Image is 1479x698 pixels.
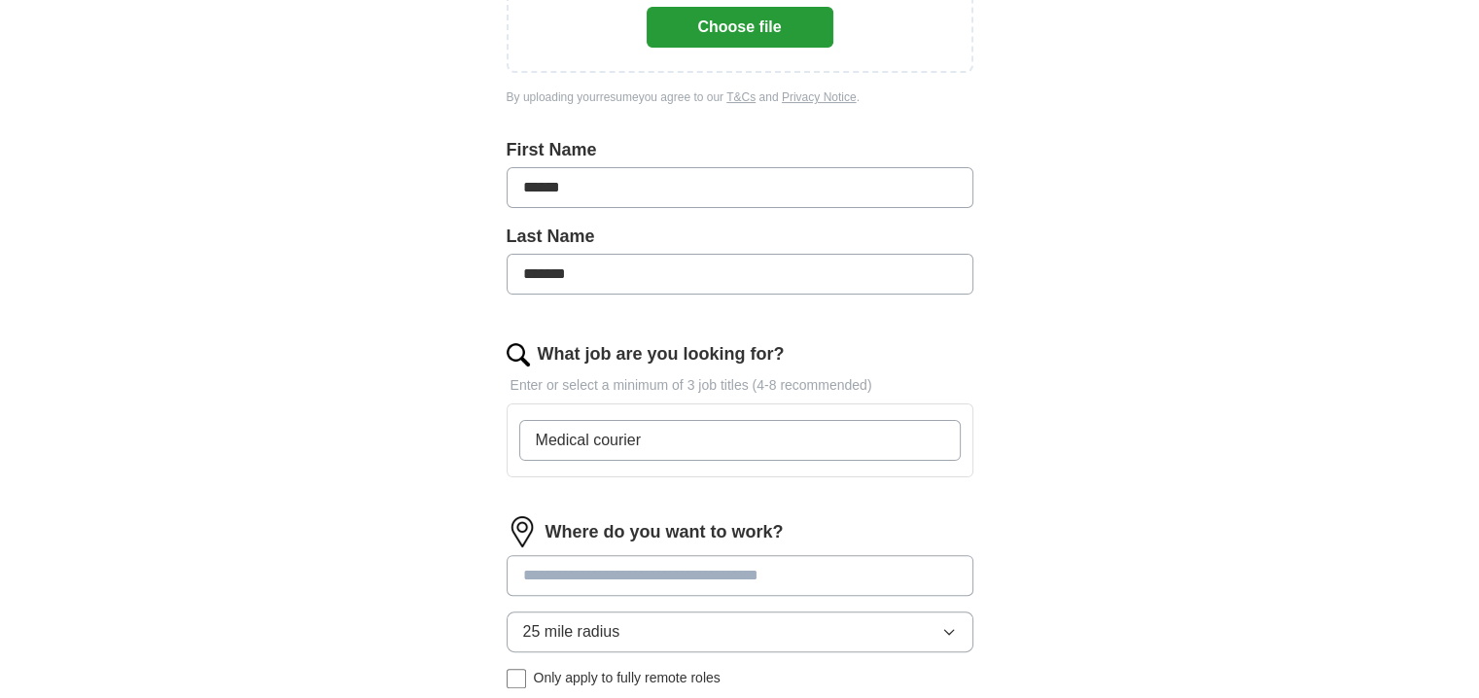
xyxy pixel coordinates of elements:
a: Privacy Notice [782,90,857,104]
p: Enter or select a minimum of 3 job titles (4-8 recommended) [507,375,973,396]
span: Only apply to fully remote roles [534,668,721,688]
input: Only apply to fully remote roles [507,669,526,688]
a: T&Cs [726,90,756,104]
input: Type a job title and press enter [519,420,961,461]
img: search.png [507,343,530,366]
span: 25 mile radius [523,620,620,644]
img: location.png [507,516,538,547]
label: Where do you want to work? [546,519,784,545]
label: Last Name [507,224,973,250]
button: 25 mile radius [507,611,973,652]
div: By uploading your resume you agree to our and . [507,88,973,106]
label: First Name [507,137,973,163]
label: What job are you looking for? [538,341,785,367]
button: Choose file [647,7,833,48]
